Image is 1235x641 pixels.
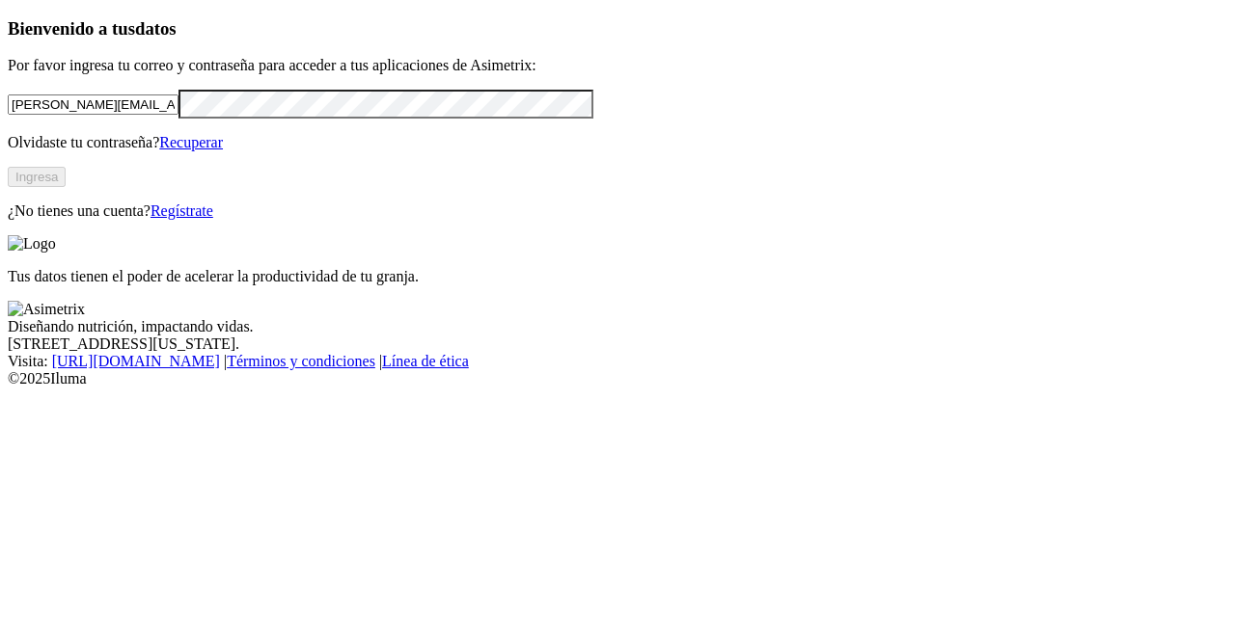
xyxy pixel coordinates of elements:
h3: Bienvenido a tus [8,18,1227,40]
a: Línea de ética [382,353,469,369]
div: © 2025 Iluma [8,370,1227,387]
a: Regístrate [151,202,213,219]
p: Por favor ingresa tu correo y contraseña para acceder a tus aplicaciones de Asimetrix: [8,57,1227,74]
img: Logo [8,235,56,253]
div: Diseñando nutrición, impactando vidas. [8,318,1227,335]
p: Olvidaste tu contraseña? [8,134,1227,151]
p: Tus datos tienen el poder de acelerar la productividad de tu granja. [8,268,1227,285]
a: Términos y condiciones [227,353,375,369]
div: [STREET_ADDRESS][US_STATE]. [8,335,1227,353]
a: [URL][DOMAIN_NAME] [52,353,220,369]
button: Ingresa [8,167,66,187]
div: Visita : | | [8,353,1227,370]
p: ¿No tienes una cuenta? [8,202,1227,220]
input: Tu correo [8,94,178,115]
a: Recuperar [159,134,223,150]
span: datos [135,18,177,39]
img: Asimetrix [8,301,85,318]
